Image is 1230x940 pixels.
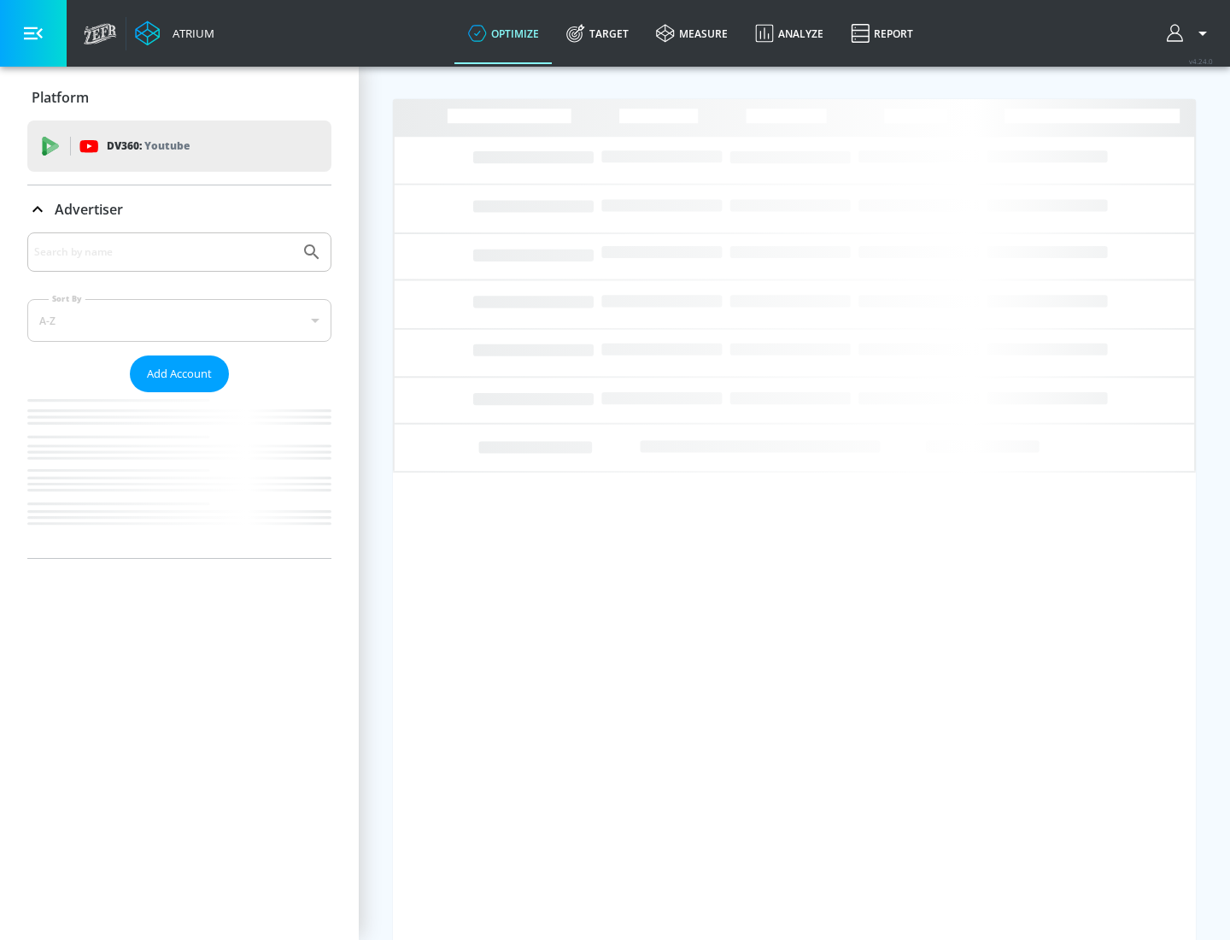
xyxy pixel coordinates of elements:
span: Add Account [147,364,212,384]
a: optimize [454,3,553,64]
button: Add Account [130,355,229,392]
p: Youtube [144,137,190,155]
div: A-Z [27,299,331,342]
p: Advertiser [55,200,123,219]
a: Target [553,3,642,64]
a: measure [642,3,741,64]
input: Search by name [34,241,293,263]
div: Atrium [166,26,214,41]
div: DV360: Youtube [27,120,331,172]
label: Sort By [49,293,85,304]
a: Report [837,3,927,64]
span: v 4.24.0 [1189,56,1213,66]
div: Advertiser [27,185,331,233]
p: Platform [32,88,89,107]
div: Advertiser [27,232,331,558]
a: Analyze [741,3,837,64]
div: Platform [27,73,331,121]
a: Atrium [135,21,214,46]
nav: list of Advertiser [27,392,331,558]
p: DV360: [107,137,190,156]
